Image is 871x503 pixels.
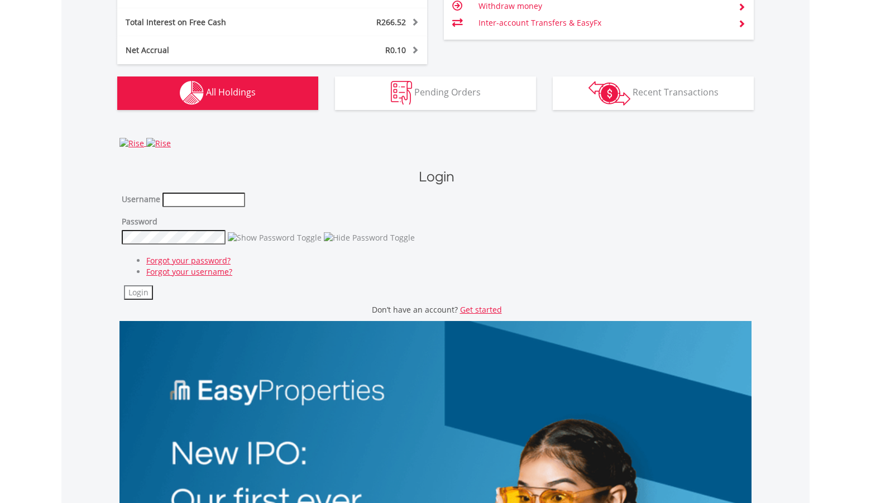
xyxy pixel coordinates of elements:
[122,216,157,227] label: Password
[117,45,298,56] div: Net Accrual
[146,266,232,277] a: Forgot your username?
[228,232,322,243] img: Show Password Toggle
[206,86,256,98] span: All Holdings
[553,76,754,110] button: Recent Transactions
[391,81,412,105] img: pending_instructions-wht.png
[414,86,481,98] span: Pending Orders
[324,232,415,243] img: Hide Password Toggle
[180,81,204,105] img: holdings-wht.png
[122,194,160,205] label: Username
[385,45,406,55] span: R0.10
[146,255,231,266] a: Forgot your password?
[376,17,406,27] span: R266.52
[633,86,719,98] span: Recent Transactions
[335,76,536,110] button: Pending Orders
[588,81,630,106] img: transactions-zar-wht.png
[146,138,171,149] img: Rise
[119,138,144,149] img: Rise
[124,285,153,300] button: Login
[460,304,502,315] a: Get started
[478,15,729,31] td: Inter-account Transfers & EasyFx
[117,76,318,110] button: All Holdings
[372,304,458,315] span: Don’t have an account?
[117,17,298,28] div: Total Interest on Free Cash
[122,167,752,187] h1: Login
